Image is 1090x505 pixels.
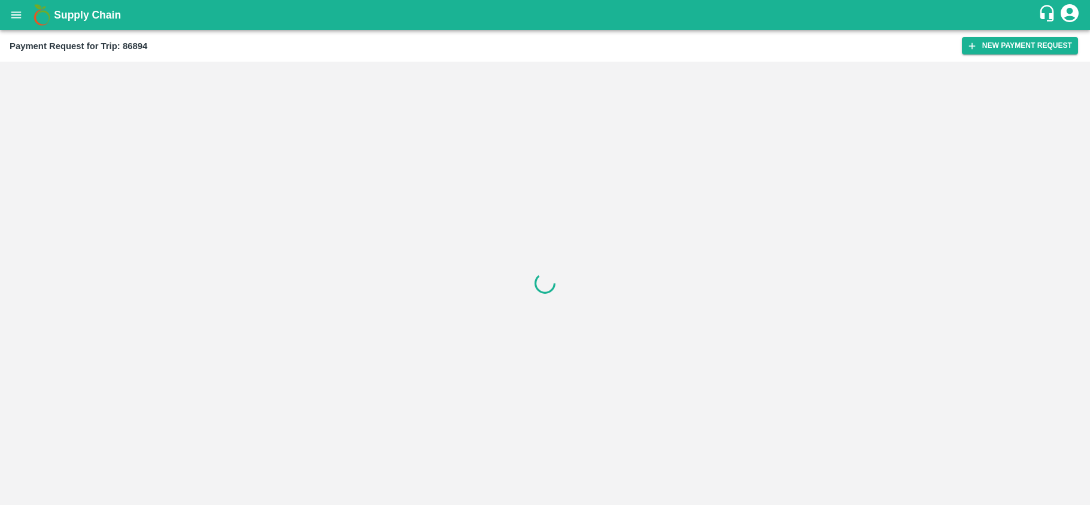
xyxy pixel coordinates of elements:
[54,9,121,21] b: Supply Chain
[2,1,30,29] button: open drawer
[30,3,54,27] img: logo
[10,41,147,51] b: Payment Request for Trip: 86894
[54,7,1038,23] a: Supply Chain
[1038,4,1059,26] div: customer-support
[962,37,1078,54] button: New Payment Request
[1059,2,1080,28] div: account of current user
